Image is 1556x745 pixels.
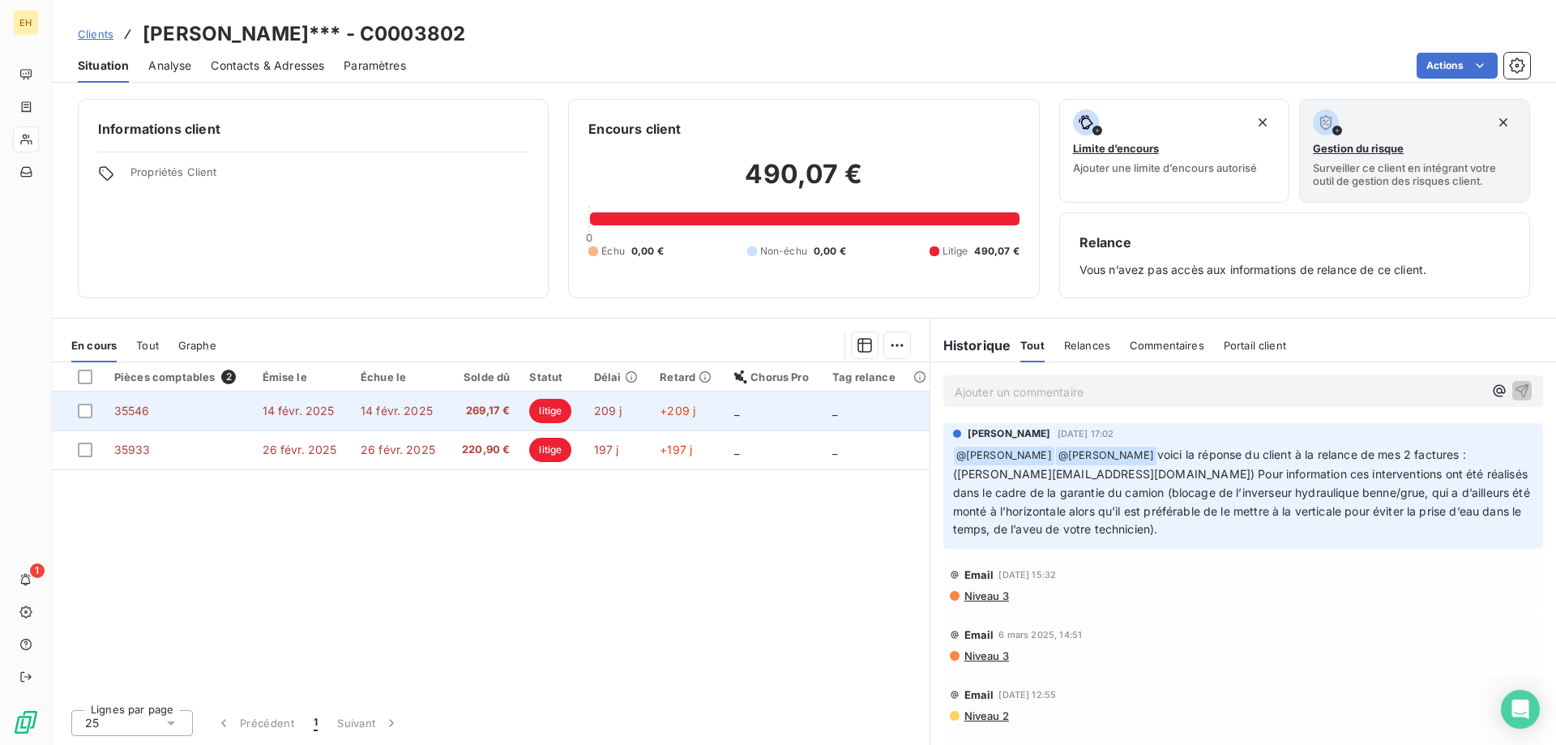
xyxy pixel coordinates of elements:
[963,649,1009,662] span: Niveau 3
[1059,99,1290,203] button: Limite d’encoursAjouter une limite d’encours autorisé
[344,58,406,74] span: Paramètres
[964,628,994,641] span: Email
[221,370,236,384] span: 2
[459,442,510,458] span: 220,90 €
[13,709,39,735] img: Logo LeanPay
[529,370,574,383] div: Statut
[588,119,681,139] h6: Encours client
[459,370,510,383] div: Solde dû
[963,589,1009,602] span: Niveau 3
[968,426,1051,441] span: [PERSON_NAME]
[314,715,318,731] span: 1
[148,58,191,74] span: Analyse
[114,443,151,456] span: 35933
[631,244,664,259] span: 0,00 €
[954,447,1054,465] span: @ [PERSON_NAME]
[130,165,528,188] span: Propriétés Client
[211,58,324,74] span: Contacts & Adresses
[601,244,625,259] span: Échu
[1224,339,1286,352] span: Portail client
[760,244,807,259] span: Non-échu
[459,403,510,419] span: 269,17 €
[832,404,837,417] span: _
[206,706,304,740] button: Précédent
[13,10,39,36] div: EH
[814,244,846,259] span: 0,00 €
[1020,339,1045,352] span: Tout
[30,563,45,578] span: 1
[71,339,117,352] span: En cours
[998,570,1056,580] span: [DATE] 15:32
[734,370,813,383] div: Chorus Pro
[953,447,1533,537] span: voici la réponse du client à la relance de mes 2 factures : ([PERSON_NAME][EMAIL_ADDRESS][DOMAIN_...
[78,26,113,42] a: Clients
[98,119,528,139] h6: Informations client
[734,404,739,417] span: _
[1058,429,1114,439] span: [DATE] 17:02
[1079,233,1510,278] div: Vous n’avez pas accès aux informations de relance de ce client.
[998,630,1082,640] span: 6 mars 2025, 14:51
[964,568,994,581] span: Email
[78,58,129,74] span: Situation
[998,690,1056,700] span: [DATE] 12:55
[114,404,150,417] span: 35546
[1079,233,1510,252] h6: Relance
[588,158,1019,207] h2: 490,07 €
[85,715,99,731] span: 25
[832,370,920,383] div: Tag relance
[78,28,113,41] span: Clients
[963,709,1009,722] span: Niveau 2
[143,19,465,49] h3: [PERSON_NAME]*** - C0003802
[1064,339,1110,352] span: Relances
[1130,339,1204,352] span: Commentaires
[178,339,216,352] span: Graphe
[660,404,695,417] span: +209 j
[943,244,968,259] span: Litige
[1073,142,1159,155] span: Limite d’encours
[734,443,739,456] span: _
[114,370,243,384] div: Pièces comptables
[327,706,409,740] button: Suivant
[594,370,640,383] div: Délai
[974,244,1019,259] span: 490,07 €
[529,399,571,423] span: litige
[832,443,837,456] span: _
[361,404,433,417] span: 14 févr. 2025
[263,404,335,417] span: 14 févr. 2025
[361,370,439,383] div: Échue le
[263,370,341,383] div: Émise le
[930,336,1011,355] h6: Historique
[660,443,692,456] span: +197 j
[1313,161,1516,187] span: Surveiller ce client en intégrant votre outil de gestion des risques client.
[594,404,622,417] span: 209 j
[1417,53,1498,79] button: Actions
[964,688,994,701] span: Email
[304,706,327,740] button: 1
[1073,161,1257,174] span: Ajouter une limite d’encours autorisé
[660,370,715,383] div: Retard
[361,443,435,456] span: 26 févr. 2025
[1313,142,1404,155] span: Gestion du risque
[586,231,592,244] span: 0
[136,339,159,352] span: Tout
[263,443,337,456] span: 26 févr. 2025
[1501,690,1540,729] div: Open Intercom Messenger
[529,438,571,462] span: litige
[594,443,619,456] span: 197 j
[1299,99,1530,203] button: Gestion du risqueSurveiller ce client en intégrant votre outil de gestion des risques client.
[1056,447,1156,465] span: @ [PERSON_NAME]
